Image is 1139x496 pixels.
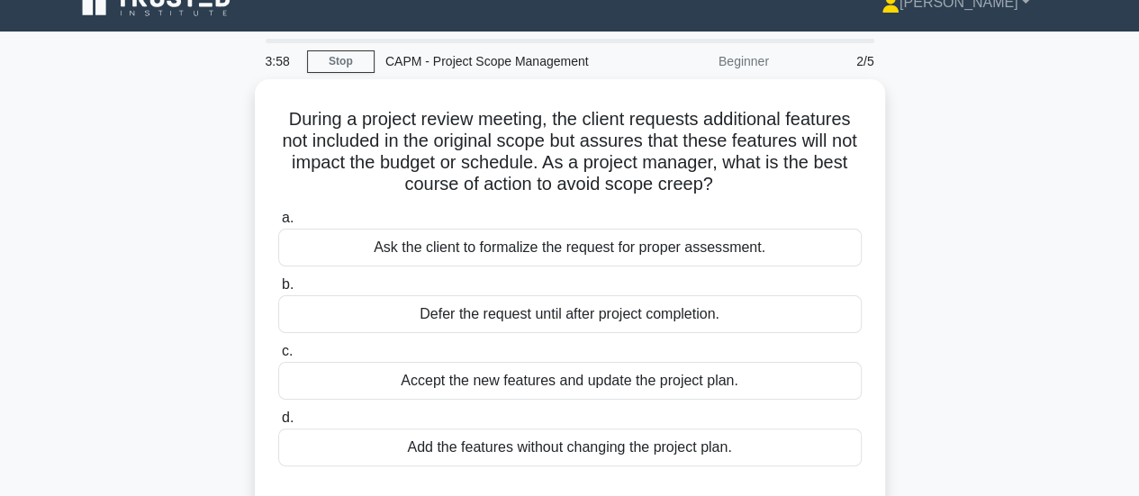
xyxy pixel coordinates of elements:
span: d. [282,410,294,425]
div: Accept the new features and update the project plan. [278,362,862,400]
div: Ask the client to formalize the request for proper assessment. [278,229,862,266]
span: a. [282,210,294,225]
div: 3:58 [255,43,307,79]
div: Add the features without changing the project plan. [278,428,862,466]
div: CAPM - Project Scope Management [375,43,622,79]
div: Beginner [622,43,780,79]
div: Defer the request until after project completion. [278,295,862,333]
div: 2/5 [780,43,885,79]
span: b. [282,276,294,292]
span: c. [282,343,293,358]
a: Stop [307,50,375,73]
h5: During a project review meeting, the client requests additional features not included in the orig... [276,108,863,196]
